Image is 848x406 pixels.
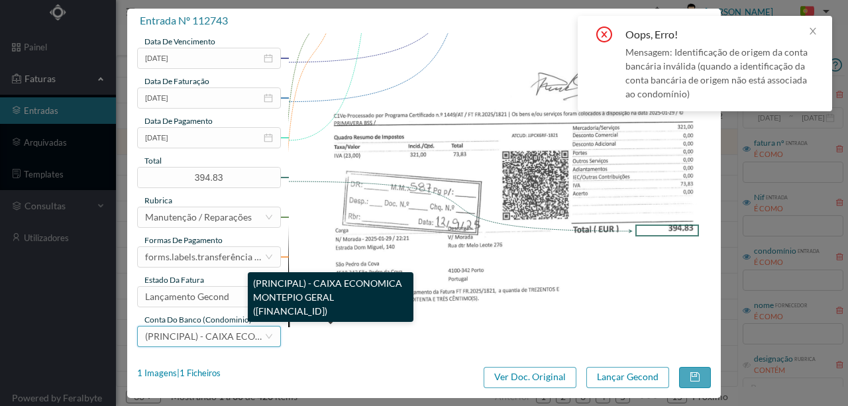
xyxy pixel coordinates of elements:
[145,247,264,267] div: forms.labels.transferência bancária
[265,253,273,261] i: icon: down
[264,133,273,142] i: icon: calendar
[625,26,694,42] div: Oops, Erro!
[790,1,835,23] button: PT
[264,93,273,103] i: icon: calendar
[625,45,816,101] div: Mensagem: Identificação de origem da conta bancária inválida (quando a identificação da conta ban...
[265,213,273,221] i: icon: down
[145,287,229,307] div: Lançamento Gecond
[144,76,209,86] span: data de faturação
[484,367,576,388] button: Ver Doc. Original
[144,116,213,126] span: data de pagamento
[144,156,162,166] span: total
[808,26,818,36] i: icon: close
[137,367,221,380] div: 1 Imagens | 1 Ficheiros
[596,26,612,42] i: icon: close-circle
[264,54,273,63] i: icon: calendar
[144,315,252,325] span: conta do banco (condominio)
[144,36,215,46] span: data de vencimento
[144,235,223,245] span: Formas de Pagamento
[265,332,273,340] i: icon: down
[144,195,172,205] span: rubrica
[248,272,413,322] div: (PRINCIPAL) - CAIXA ECONOMICA MONTEPIO GERAL ([FINANCIAL_ID])
[145,207,252,227] div: Manutenção / Reparações
[586,367,669,388] button: Lançar Gecond
[145,330,453,342] span: (PRINCIPAL) - CAIXA ECONOMICA MONTEPIO GERAL ([FINANCIAL_ID])
[140,14,228,26] span: entrada nº 112743
[144,275,204,285] span: estado da fatura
